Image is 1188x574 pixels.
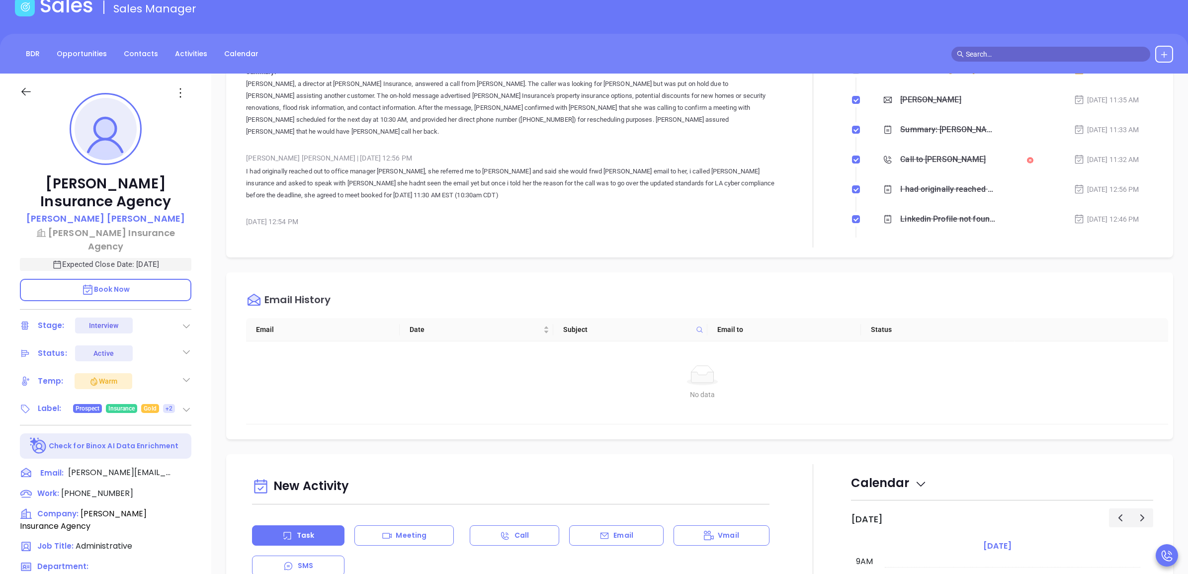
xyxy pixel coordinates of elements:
span: Calendar [851,475,927,491]
div: Summary: [PERSON_NAME], a director at [PERSON_NAME] Insurance, answered a call from [GEOGRAPHIC_D... [900,122,997,137]
span: Subject [563,324,691,335]
div: Stage: [38,318,65,333]
span: Date [410,324,541,335]
span: Job Title: [37,541,74,551]
img: profile-user [75,98,137,160]
span: Sales Manager [113,1,196,16]
span: Book Now [82,284,130,294]
p: Check for Binox AI Data Enrichment [49,441,178,451]
div: [DATE] 11:33 AM [1074,124,1139,135]
span: [PHONE_NUMBER] [61,488,133,499]
a: Opportunities [51,46,113,62]
p: I had originally reached out to office manager [PERSON_NAME], she referred me to [PERSON_NAME] an... [246,165,775,201]
div: Status: [38,346,67,361]
input: Search… [966,49,1145,60]
p: Expected Close Date: [DATE] [20,258,191,271]
p: [PERSON_NAME], a director at [PERSON_NAME] Insurance, answered a call from [PERSON_NAME]. The cal... [246,78,775,138]
div: New Activity [252,474,769,499]
th: Email [246,318,400,341]
img: Ai-Enrich-DaqCidB-.svg [30,437,47,455]
div: [PERSON_NAME] [900,92,961,107]
h2: [DATE] [851,514,883,525]
button: Previous day [1109,508,1131,527]
div: Warm [89,375,117,387]
div: Interview [89,318,119,333]
th: Status [861,318,1015,341]
span: Work : [37,488,59,498]
span: Prospect [76,403,100,414]
span: | [357,154,358,162]
span: Gold [144,403,156,414]
div: 9am [854,556,875,568]
div: Linkedin Profile not foundOther email:&nbsp;[EMAIL_ADDRESS][DOMAIN_NAME] [900,212,997,227]
span: Company: [37,508,79,519]
th: Date [400,318,553,341]
p: SMS [298,561,313,571]
span: [PERSON_NAME][EMAIL_ADDRESS][DOMAIN_NAME] [68,467,172,479]
span: search [957,51,964,58]
p: Task [297,530,314,541]
p: Meeting [396,530,426,541]
span: Email: [40,467,64,480]
div: Active [93,345,114,361]
a: [PERSON_NAME] Insurance Agency [20,226,191,253]
a: Contacts [118,46,164,62]
p: [PERSON_NAME] Insurance Agency [20,175,191,211]
div: [DATE] 12:46 PM [1074,214,1139,225]
div: [DATE] 11:35 AM [1074,94,1139,105]
span: [PERSON_NAME] Insurance Agency [20,508,147,532]
p: [PERSON_NAME] [PERSON_NAME] [26,212,185,225]
div: Label: [38,401,62,416]
div: [DATE] 11:32 AM [1074,154,1139,165]
th: Email to [707,318,861,341]
div: Email History [264,295,331,308]
a: BDR [20,46,46,62]
span: +2 [166,403,172,414]
div: [DATE] 12:54 PM [246,214,775,229]
div: [PERSON_NAME] [PERSON_NAME] [DATE] 12:56 PM [246,151,775,165]
button: Next day [1131,508,1153,527]
span: Department: [37,561,88,572]
p: Call [514,530,529,541]
div: Call to [PERSON_NAME] [900,152,986,167]
div: I had originally reached out to office manager [PERSON_NAME], she referred me to [PERSON_NAME] an... [900,182,997,197]
a: Activities [169,46,213,62]
a: [DATE] [981,539,1014,553]
p: Email [613,530,633,541]
div: [DATE] 12:56 PM [1074,184,1139,195]
div: Temp: [38,374,64,389]
span: Insurance [108,403,135,414]
span: Administrative [76,540,132,552]
div: No data [258,389,1147,400]
p: Vmail [718,530,739,541]
a: Calendar [218,46,264,62]
a: [PERSON_NAME] [PERSON_NAME] [26,212,185,226]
